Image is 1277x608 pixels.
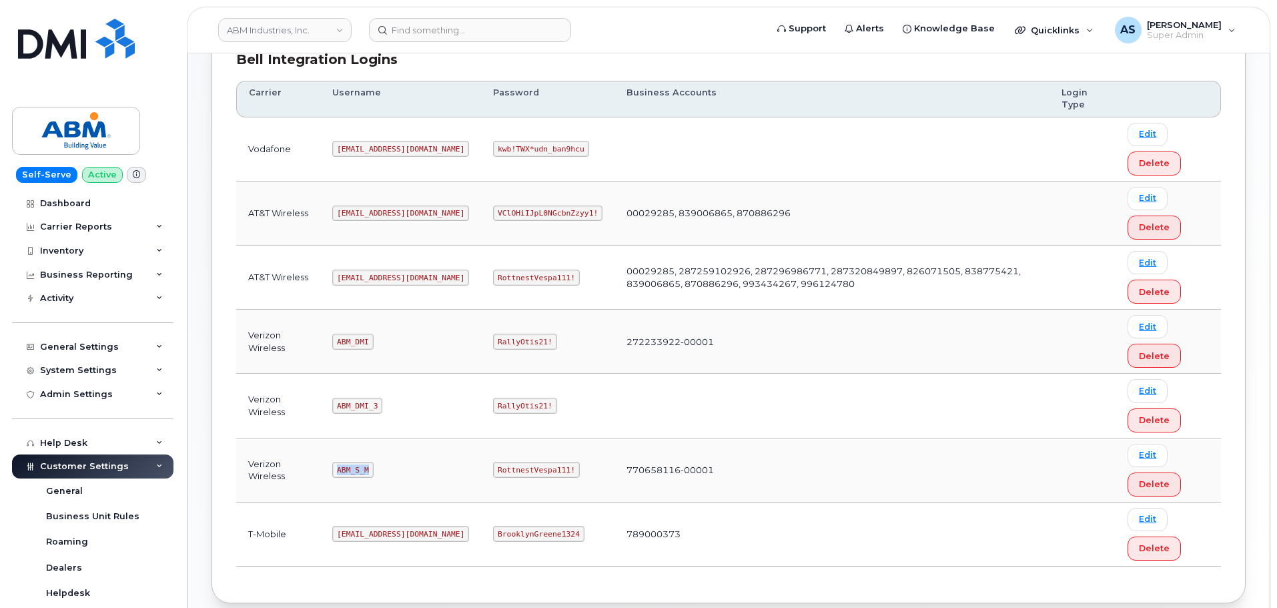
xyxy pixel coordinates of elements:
[914,22,995,35] span: Knowledge Base
[332,334,373,350] code: ABM_DMI
[768,15,835,42] a: Support
[493,206,602,222] code: VClOHiIJpL0NGcbnZzyy1!
[1120,22,1136,38] span: AS
[1139,478,1170,491] span: Delete
[1128,123,1168,146] a: Edit
[332,206,469,222] code: [EMAIL_ADDRESS][DOMAIN_NAME]
[493,334,556,350] code: RallyOtis21!
[1128,251,1168,274] a: Edit
[614,182,1049,246] td: 00029285, 839006865, 870886296
[481,81,614,117] th: Password
[1147,30,1222,41] span: Super Admin
[236,438,320,503] td: Verizon Wireless
[614,438,1049,503] td: 770658116-00001
[1128,379,1168,402] a: Edit
[893,15,1004,42] a: Knowledge Base
[1128,473,1181,497] button: Delete
[1128,537,1181,561] button: Delete
[614,81,1049,117] th: Business Accounts
[332,462,373,478] code: ABM_S_M
[1139,286,1170,298] span: Delete
[1147,19,1222,30] span: [PERSON_NAME]
[236,246,320,310] td: AT&T Wireless
[320,81,481,117] th: Username
[1139,414,1170,426] span: Delete
[1031,25,1080,35] span: Quicklinks
[218,18,352,42] a: ABM Industries, Inc.
[332,270,469,286] code: [EMAIL_ADDRESS][DOMAIN_NAME]
[1128,344,1181,368] button: Delete
[1128,216,1181,240] button: Delete
[493,398,556,414] code: RallyOtis21!
[1139,221,1170,234] span: Delete
[1128,315,1168,338] a: Edit
[1005,17,1103,43] div: Quicklinks
[493,462,580,478] code: RottnestVespa111!
[1128,508,1168,531] a: Edit
[332,398,382,414] code: ABM_DMI_3
[1128,151,1181,176] button: Delete
[236,182,320,246] td: AT&T Wireless
[1139,350,1170,362] span: Delete
[332,526,469,542] code: [EMAIL_ADDRESS][DOMAIN_NAME]
[614,246,1049,310] td: 00029285, 287259102926, 287296986771, 287320849897, 826071505, 838775421, 839006865, 870886296, 9...
[332,141,469,157] code: [EMAIL_ADDRESS][DOMAIN_NAME]
[493,526,584,542] code: BrooklynGreene1324
[1049,81,1116,117] th: Login Type
[1139,157,1170,170] span: Delete
[856,22,884,35] span: Alerts
[236,310,320,374] td: Verizon Wireless
[1139,542,1170,555] span: Delete
[493,141,588,157] code: kwb!TWX*udn_ban9hcu
[236,117,320,182] td: Vodafone
[1128,444,1168,467] a: Edit
[493,270,580,286] code: RottnestVespa111!
[614,310,1049,374] td: 272233922-00001
[236,503,320,567] td: T-Mobile
[835,15,893,42] a: Alerts
[789,22,826,35] span: Support
[1128,187,1168,210] a: Edit
[1128,280,1181,304] button: Delete
[1106,17,1245,43] div: Alexander Strull
[236,50,1221,69] div: Bell Integration Logins
[369,18,571,42] input: Find something...
[236,374,320,438] td: Verizon Wireless
[1128,408,1181,432] button: Delete
[236,81,320,117] th: Carrier
[614,503,1049,567] td: 789000373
